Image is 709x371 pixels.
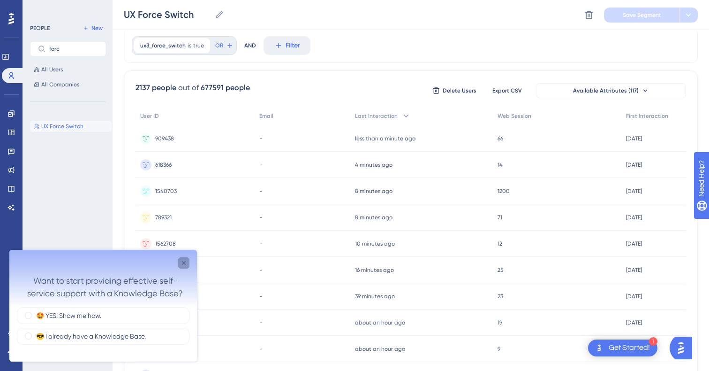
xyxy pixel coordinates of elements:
time: about an hour ago [355,346,405,352]
span: All Users [41,66,63,73]
span: User ID [140,112,159,120]
span: Delete Users [443,87,476,94]
span: First Interaction [626,112,668,120]
button: Export CSV [483,83,530,98]
span: 618366 [155,161,172,169]
span: ux3_force_switch [140,42,186,49]
span: 1540703 [155,187,177,195]
span: Save Segment [623,11,661,19]
span: Available Attributes (117) [573,87,639,94]
button: Available Attributes (117) [536,83,686,98]
time: less than a minute ago [355,135,415,142]
span: - [259,161,262,169]
span: - [259,345,262,353]
time: 10 minutes ago [355,240,395,247]
div: Get Started! [609,343,650,353]
time: [DATE] [626,188,642,194]
span: 71 [498,214,502,221]
time: 16 minutes ago [355,267,394,273]
time: [DATE] [626,214,642,221]
button: Save Segment [604,8,679,23]
iframe: UserGuiding Survey [9,250,197,362]
span: - [259,319,262,326]
time: [DATE] [626,293,642,300]
div: 2137 people [136,82,176,93]
span: 12 [498,240,502,247]
time: 4 minutes ago [355,162,392,168]
time: [DATE] [626,319,642,326]
time: [DATE] [626,162,642,168]
span: 66 [498,135,503,142]
span: - [259,240,262,247]
span: 1562708 [155,240,176,247]
span: - [259,266,262,274]
span: 789321 [155,214,172,221]
div: out of [178,82,199,93]
span: - [259,293,262,300]
time: 8 minutes ago [355,214,392,221]
span: OR [215,42,223,49]
span: 1200 [498,187,510,195]
button: All Users [30,64,106,75]
button: Filter [264,36,310,55]
input: Search [49,46,98,52]
span: 9 [498,345,500,353]
span: - [259,135,262,142]
time: 39 minutes ago [355,293,395,300]
button: OR [214,38,234,53]
time: [DATE] [626,267,642,273]
input: Segment Name [124,8,211,21]
span: 25 [498,266,504,274]
span: true [193,42,204,49]
span: New [91,24,103,32]
time: [DATE] [626,240,642,247]
span: is [188,42,191,49]
span: 909438 [155,135,174,142]
span: 23 [498,293,503,300]
span: Filter [286,40,300,51]
button: Delete Users [431,83,478,98]
button: UX Force Switch [30,121,112,132]
time: [DATE] [626,135,642,142]
span: 19 [498,319,502,326]
img: launcher-image-alternative-text [594,342,605,354]
span: Email [259,112,273,120]
div: AND [244,36,256,55]
iframe: UserGuiding AI Assistant Launcher [670,334,698,362]
div: 1 [649,337,657,346]
span: UX Force Switch [41,123,83,130]
span: 14 [498,161,503,169]
span: Web Session [498,112,531,120]
time: about an hour ago [355,319,405,326]
span: - [259,187,262,195]
span: - [259,214,262,221]
button: All Companies [30,79,106,90]
div: 677591 people [201,82,250,93]
span: Last Interaction [355,112,398,120]
div: PEOPLE [30,24,50,32]
span: Need Help? [22,2,59,14]
div: Open Get Started! checklist, remaining modules: 1 [588,340,657,356]
time: 8 minutes ago [355,188,392,194]
span: Export CSV [492,87,522,94]
button: New [80,23,106,34]
span: All Companies [41,81,79,88]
